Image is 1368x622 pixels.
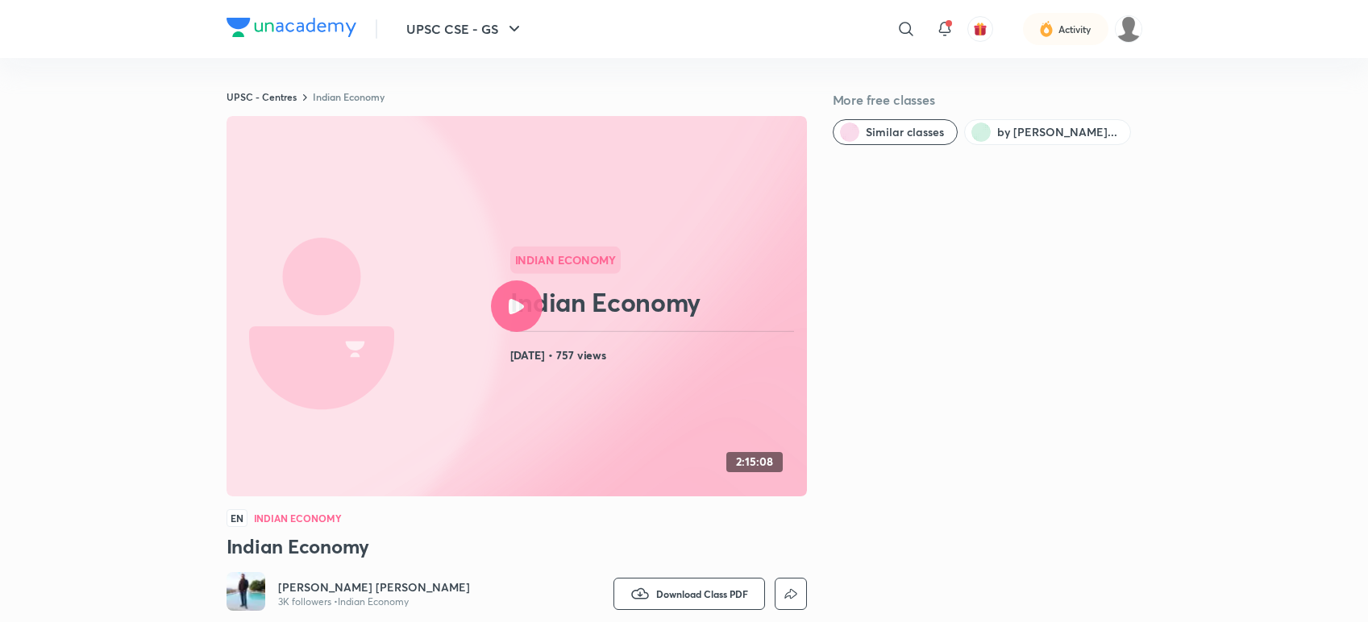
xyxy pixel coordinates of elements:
[227,18,356,37] img: Company Logo
[227,533,807,559] h3: Indian Economy
[1039,19,1054,39] img: activity
[964,119,1131,145] button: by Vivek Singh Parmar
[227,509,247,527] span: EN
[613,578,765,610] button: Download Class PDF
[227,18,356,41] a: Company Logo
[997,124,1117,140] span: by Vivek Singh Parmar
[833,119,958,145] button: Similar classes
[313,90,385,103] a: Indian Economy
[278,579,470,595] a: [PERSON_NAME] [PERSON_NAME]
[656,587,748,600] span: Download Class PDF
[227,572,265,615] a: Avatar
[510,345,800,366] h4: [DATE] • 757 views
[254,513,342,523] h4: Indian Economy
[967,16,993,42] button: avatar
[227,572,265,611] img: Avatar
[866,124,944,140] span: Similar classes
[227,90,297,103] a: UPSC - Centres
[510,286,800,318] h2: Indian Economy
[278,595,470,608] p: 3K followers • Indian Economy
[736,455,773,469] h4: 2:15:08
[397,13,534,45] button: UPSC CSE - GS
[973,22,988,36] img: avatar
[833,90,1142,110] h5: More free classes
[1115,15,1142,43] img: Somdev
